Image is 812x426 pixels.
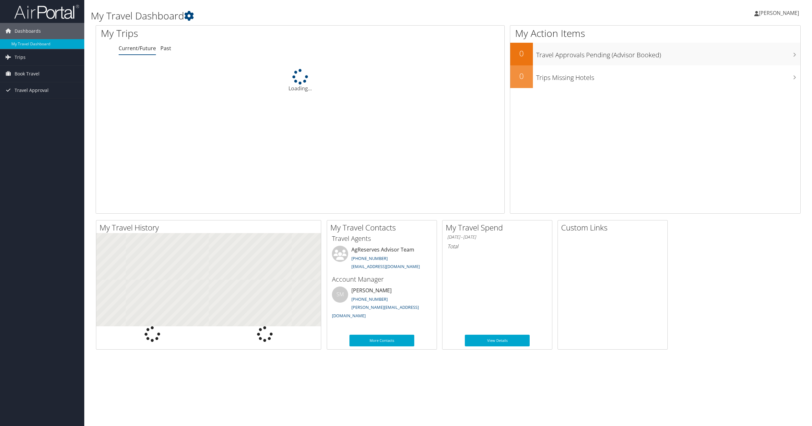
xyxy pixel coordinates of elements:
[15,82,49,98] span: Travel Approval
[91,9,567,23] h1: My Travel Dashboard
[510,48,533,59] h2: 0
[510,27,801,40] h1: My Action Items
[759,9,799,17] span: [PERSON_NAME]
[119,45,156,52] a: Current/Future
[510,71,533,82] h2: 0
[754,3,806,23] a: [PERSON_NAME]
[101,27,329,40] h1: My Trips
[561,222,667,233] h2: Custom Links
[332,286,348,303] div: SM
[351,255,388,261] a: [PHONE_NUMBER]
[330,222,437,233] h2: My Travel Contacts
[351,263,420,269] a: [EMAIL_ADDRESS][DOMAIN_NAME]
[351,296,388,302] a: [PHONE_NUMBER]
[329,286,435,321] li: [PERSON_NAME]
[349,335,414,346] a: More Contacts
[332,234,432,243] h3: Travel Agents
[536,70,801,82] h3: Trips Missing Hotels
[160,45,171,52] a: Past
[332,275,432,284] h3: Account Manager
[447,234,547,240] h6: [DATE] - [DATE]
[446,222,552,233] h2: My Travel Spend
[96,69,504,92] div: Loading...
[536,47,801,60] h3: Travel Approvals Pending (Advisor Booked)
[332,304,419,319] a: [PERSON_NAME][EMAIL_ADDRESS][DOMAIN_NAME]
[15,66,40,82] span: Book Travel
[329,246,435,272] li: AgReserves Advisor Team
[15,49,26,65] span: Trips
[465,335,530,346] a: View Details
[14,4,79,19] img: airportal-logo.png
[447,243,547,250] h6: Total
[510,43,801,65] a: 0Travel Approvals Pending (Advisor Booked)
[15,23,41,39] span: Dashboards
[510,65,801,88] a: 0Trips Missing Hotels
[100,222,321,233] h2: My Travel History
